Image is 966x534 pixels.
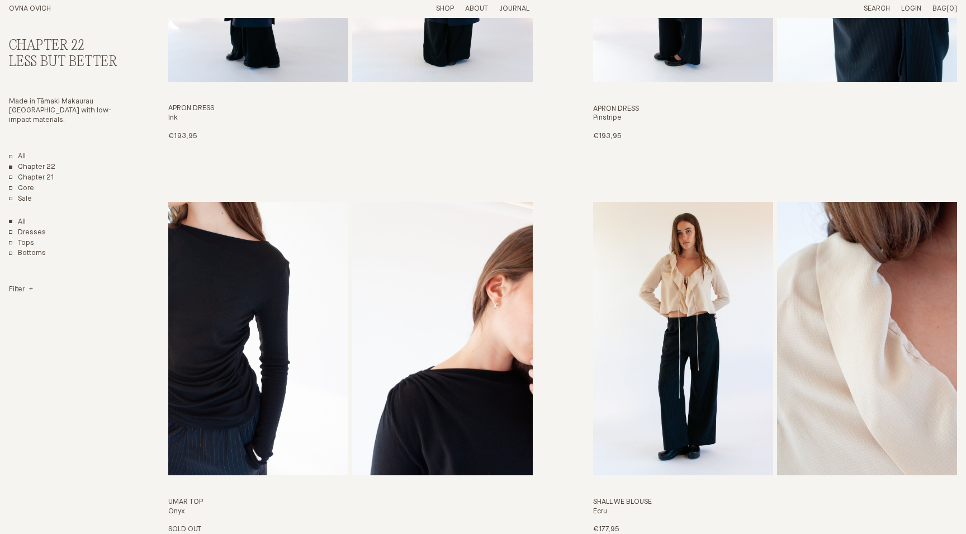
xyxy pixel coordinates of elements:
[946,5,957,12] span: [0]
[168,104,532,114] h3: Apron Dress
[9,184,34,193] a: Core
[465,4,488,14] summary: About
[9,195,32,204] a: Sale
[9,38,120,54] h2: Chapter 22
[499,5,529,12] a: Journal
[9,54,120,70] h3: Less But Better
[9,173,54,183] a: Chapter 21
[593,498,957,507] h3: Shall We Blouse
[593,114,957,123] h4: Pinstripe
[593,507,957,517] h4: Ecru
[9,249,46,258] a: Bottoms
[593,202,773,475] img: Shall We Blouse
[168,114,532,123] h4: Ink
[864,5,890,12] a: Search
[9,5,51,12] a: Home
[9,97,120,126] p: Made in Tāmaki Makaurau [GEOGRAPHIC_DATA] with low-impact materials.
[593,132,622,141] p: €193,95
[9,152,26,162] a: All
[9,285,33,295] summary: Filter
[9,218,26,227] a: Show All
[168,507,532,517] h4: Onyx
[168,202,348,475] img: Umar Top
[9,163,55,172] a: Chapter 22
[901,5,921,12] a: Login
[168,498,532,507] h3: Umar Top
[436,5,454,12] a: Shop
[9,228,46,238] a: Dresses
[9,239,34,248] a: Tops
[593,105,957,114] h3: Apron Dress
[932,5,946,12] span: Bag
[168,132,197,141] p: €193,95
